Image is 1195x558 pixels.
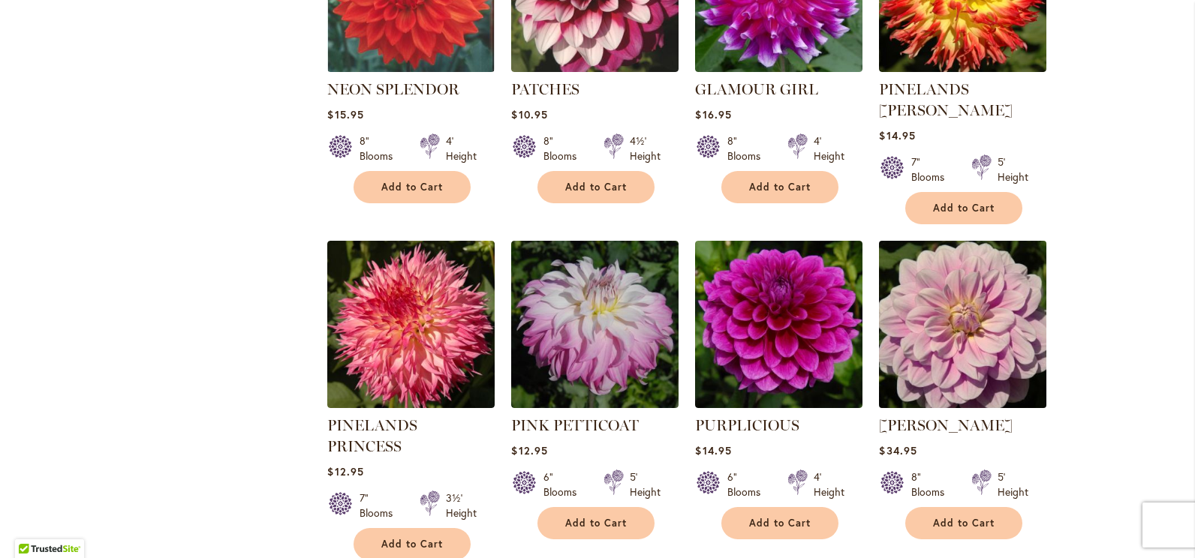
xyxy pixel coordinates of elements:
button: Add to Cart [721,507,838,539]
div: 4' Height [814,133,844,163]
div: 4' Height [814,469,844,499]
a: GLAMOUR GIRL [695,80,818,98]
img: Pink Petticoat [511,241,679,408]
a: PURPLICIOUS [695,416,799,434]
span: Add to Cart [565,517,627,529]
span: Add to Cart [381,181,443,193]
button: Add to Cart [537,507,655,539]
div: 3½' Height [446,490,477,520]
div: 8" Blooms [360,133,402,163]
a: PINELANDS PAM [879,61,1046,75]
span: Add to Cart [749,181,811,193]
span: Add to Cart [565,181,627,193]
div: 5' Height [630,469,661,499]
span: $15.95 [327,107,363,121]
a: Neon Splendor [327,61,495,75]
a: PINELANDS [PERSON_NAME] [879,80,1013,119]
span: Add to Cart [749,517,811,529]
div: 8" Blooms [727,133,769,163]
a: [PERSON_NAME] [879,416,1013,434]
iframe: Launch Accessibility Center [11,505,53,547]
div: 5' Height [998,154,1028,184]
div: 4' Height [446,133,477,163]
button: Add to Cart [354,171,471,203]
span: $16.95 [695,107,731,121]
span: $14.95 [879,128,915,142]
button: Add to Cart [537,171,655,203]
div: 7" Blooms [911,154,953,184]
a: NEON SPLENDOR [327,80,459,98]
div: 6" Blooms [543,469,585,499]
a: Randi Dawn [879,397,1046,411]
span: Add to Cart [933,202,995,214]
span: $12.95 [327,464,363,478]
a: Pink Petticoat [511,397,679,411]
span: Add to Cart [381,538,443,550]
a: GLAMOUR GIRL [695,61,862,75]
span: $14.95 [695,443,731,457]
div: 7" Blooms [360,490,402,520]
span: $12.95 [511,443,547,457]
a: PURPLICIOUS [695,397,862,411]
div: 6" Blooms [727,469,769,499]
button: Add to Cart [721,171,838,203]
button: Add to Cart [905,192,1022,224]
div: 4½' Height [630,133,661,163]
div: 8" Blooms [911,469,953,499]
div: 8" Blooms [543,133,585,163]
a: PINELANDS PRINCESS [327,397,495,411]
div: 5' Height [998,469,1028,499]
img: Randi Dawn [875,236,1051,412]
img: PURPLICIOUS [695,241,862,408]
a: PINELANDS PRINCESS [327,416,417,455]
a: Patches [511,61,679,75]
a: PINK PETTICOAT [511,416,639,434]
span: Add to Cart [933,517,995,529]
span: $34.95 [879,443,917,457]
a: PATCHES [511,80,579,98]
span: $10.95 [511,107,547,121]
button: Add to Cart [905,507,1022,539]
img: PINELANDS PRINCESS [327,241,495,408]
